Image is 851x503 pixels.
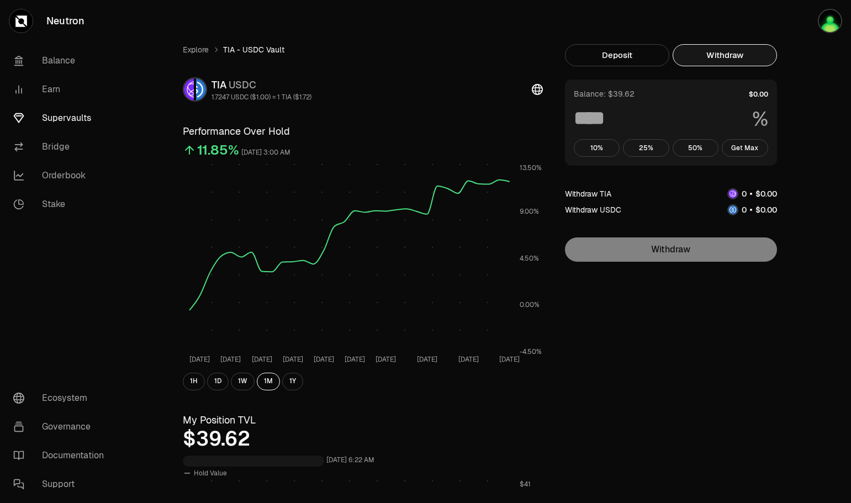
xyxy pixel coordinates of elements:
div: 11.85% [197,141,239,159]
div: Withdraw USDC [565,204,621,215]
tspan: [DATE] [458,355,478,364]
button: Get Max [722,139,768,157]
a: Orderbook [4,161,119,190]
div: [DATE] 3:00 AM [241,146,290,159]
a: Support [4,470,119,499]
h3: Performance Over Hold [183,124,543,139]
nav: breadcrumb [183,44,543,55]
a: Explore [183,44,209,55]
span: USDC [229,78,256,91]
div: $39.62 [183,428,543,450]
div: TIA [212,77,311,93]
tspan: [DATE] [313,355,334,364]
button: Withdraw [673,44,777,66]
button: 1M [257,373,280,390]
button: Deposit [565,44,669,66]
button: 1Y [282,373,303,390]
tspan: 13.50% [519,163,541,172]
h3: My Position TVL [183,412,543,428]
span: Hold Value [194,469,227,478]
a: Ecosystem [4,384,119,412]
tspan: [DATE] [375,355,395,364]
a: Supervaults [4,104,119,133]
tspan: 0.00% [519,300,539,309]
a: Stake [4,190,119,219]
img: USDC Logo [728,205,737,214]
img: TIA Logo [728,189,737,198]
button: 10% [574,139,620,157]
div: Withdraw TIA [565,188,611,199]
tspan: [DATE] [251,355,272,364]
tspan: [DATE] [344,355,364,364]
span: TIA - USDC Vault [223,44,284,55]
tspan: 9.00% [519,207,538,216]
a: Bridge [4,133,119,161]
a: Earn [4,75,119,104]
button: 1D [207,373,229,390]
div: Balance: $39.62 [574,88,635,99]
tspan: [DATE] [416,355,437,364]
a: Documentation [4,441,119,470]
tspan: [DATE] [499,355,520,364]
img: USDC Logo [196,78,206,100]
tspan: [DATE] [189,355,210,364]
tspan: [DATE] [220,355,241,364]
tspan: -4.50% [519,347,541,356]
a: Governance [4,412,119,441]
button: 1W [231,373,255,390]
button: 50% [673,139,719,157]
button: 1H [183,373,205,390]
button: 25% [623,139,669,157]
div: 1.7247 USDC ($1.00) = 1 TIA ($1.72) [212,93,311,102]
tspan: [DATE] [282,355,303,364]
a: Balance [4,46,119,75]
img: TIA Logo [184,78,194,100]
div: [DATE] 6:22 AM [326,454,374,467]
img: 0xEvilPixie (DROP,Neutron) [819,10,841,32]
span: % [752,108,768,130]
tspan: $41 [519,480,530,489]
tspan: 4.50% [519,254,538,263]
